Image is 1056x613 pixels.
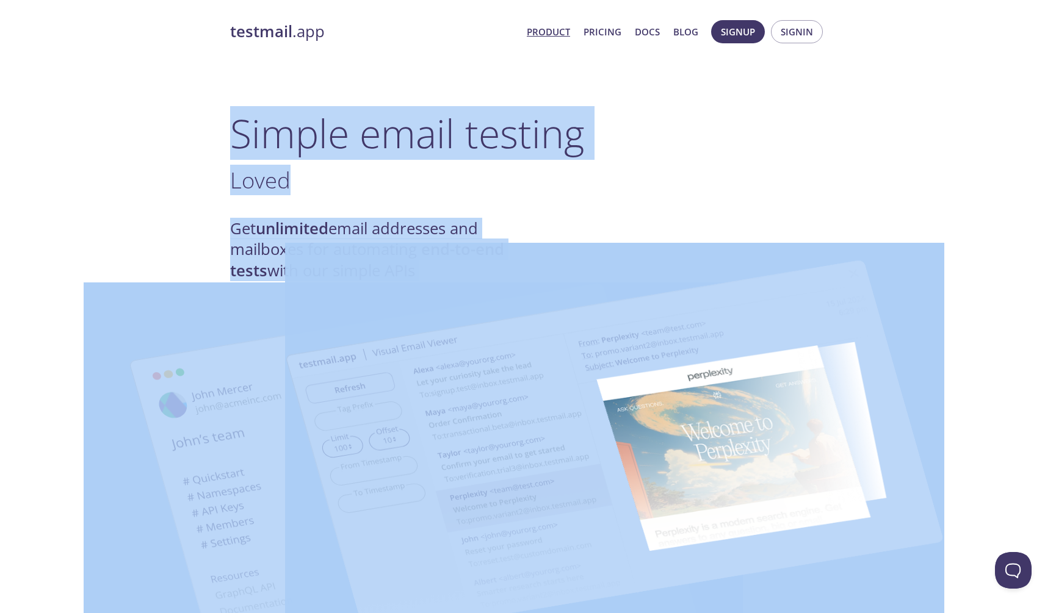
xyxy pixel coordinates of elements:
strong: end-to-end tests [230,238,504,281]
a: Product [527,24,570,40]
strong: unlimited [256,218,328,239]
a: Pricing [584,24,621,40]
a: testmail.app [230,21,517,42]
button: Signup [711,20,765,43]
iframe: Help Scout Beacon - Open [995,552,1032,589]
h4: Get email addresses and mailboxes for automating with our simple APIs [230,218,528,281]
a: Docs [635,24,660,40]
a: Blog [673,24,698,40]
button: Signin [771,20,823,43]
span: Loved [230,165,291,195]
strong: testmail [230,21,292,42]
span: Signup [721,24,755,40]
span: Signin [781,24,813,40]
h1: Simple email testing [230,110,826,157]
